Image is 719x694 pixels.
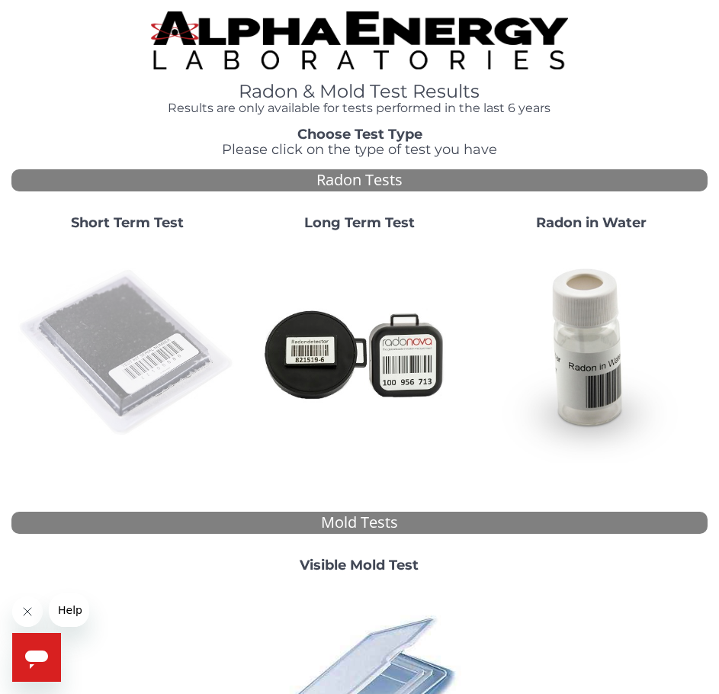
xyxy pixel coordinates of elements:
[151,101,569,115] h4: Results are only available for tests performed in the last 6 years
[71,214,184,231] strong: Short Term Test
[12,596,43,627] iframe: Close message
[151,11,569,69] img: TightCrop.jpg
[536,214,647,231] strong: Radon in Water
[300,557,419,574] strong: Visible Mold Test
[482,243,701,463] img: RadoninWater.jpg
[222,141,497,158] span: Please click on the type of test you have
[11,512,708,534] div: Mold Tests
[11,169,708,191] div: Radon Tests
[304,214,415,231] strong: Long Term Test
[151,82,569,101] h1: Radon & Mold Test Results
[249,243,469,463] img: Radtrak2vsRadtrak3.jpg
[297,126,422,143] strong: Choose Test Type
[18,243,237,463] img: ShortTerm.jpg
[49,593,89,627] iframe: Message from company
[12,633,61,682] iframe: Button to launch messaging window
